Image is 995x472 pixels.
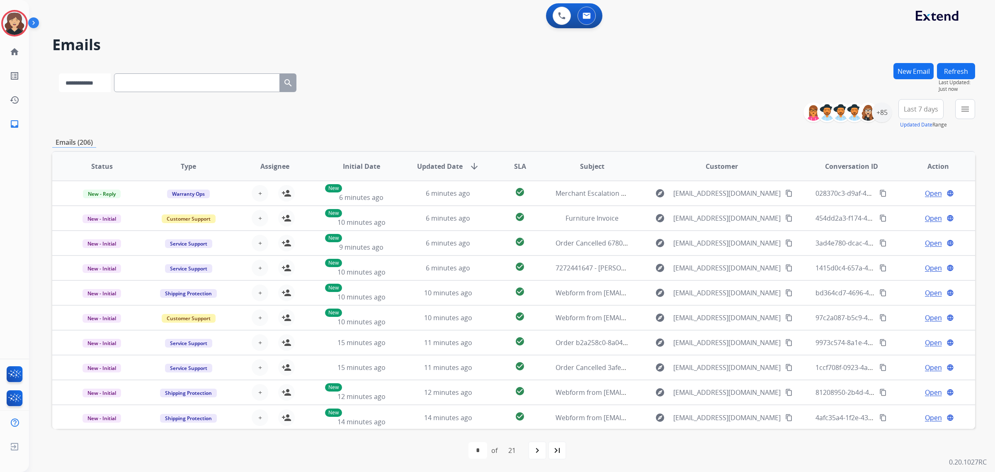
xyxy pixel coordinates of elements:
[900,121,947,128] span: Range
[282,338,291,348] mat-icon: person_add
[83,414,121,423] span: New - Initial
[655,263,665,273] mat-icon: explore
[785,289,793,297] mat-icon: content_copy
[515,187,525,197] mat-icon: check_circle
[424,338,472,347] span: 11 minutes ago
[655,338,665,348] mat-icon: explore
[165,364,212,372] span: Service Support
[515,262,525,272] mat-icon: check_circle
[888,152,975,181] th: Action
[325,383,342,392] p: New
[325,259,342,267] p: New
[785,339,793,346] mat-icon: content_copy
[946,339,954,346] mat-icon: language
[946,190,954,197] mat-icon: language
[556,263,650,272] span: 7272441647 - [PERSON_NAME]
[673,238,781,248] span: [EMAIL_ADDRESS][DOMAIN_NAME]
[337,392,386,401] span: 12 minutes ago
[282,188,291,198] mat-icon: person_add
[160,414,217,423] span: Shipping Protection
[515,336,525,346] mat-icon: check_circle
[252,235,268,251] button: +
[424,363,472,372] span: 11 minutes ago
[655,188,665,198] mat-icon: explore
[946,264,954,272] mat-icon: language
[580,161,604,171] span: Subject
[10,47,19,57] mat-icon: home
[879,190,887,197] mat-icon: content_copy
[879,414,887,421] mat-icon: content_copy
[879,214,887,222] mat-icon: content_copy
[282,238,291,248] mat-icon: person_add
[925,363,942,372] span: Open
[252,309,268,326] button: +
[815,214,942,223] span: 454dd2a3-f174-40bc-af71-6085047b28d8
[469,161,479,171] mat-icon: arrow_downward
[160,289,217,298] span: Shipping Protection
[655,413,665,423] mat-icon: explore
[904,107,938,111] span: Last 7 days
[925,288,942,298] span: Open
[565,214,619,223] span: Furniture Invoice
[925,263,942,273] span: Open
[258,413,262,423] span: +
[10,95,19,105] mat-icon: history
[426,214,470,223] span: 6 minutes ago
[83,364,121,372] span: New - Initial
[879,389,887,396] mat-icon: content_copy
[946,414,954,421] mat-icon: language
[515,237,525,247] mat-icon: check_circle
[165,264,212,273] span: Service Support
[785,414,793,421] mat-icon: content_copy
[337,268,386,277] span: 10 minutes ago
[325,234,342,242] p: New
[83,339,121,348] span: New - Initial
[655,288,665,298] mat-icon: explore
[673,313,781,323] span: [EMAIL_ADDRESS][DOMAIN_NAME]
[337,218,386,227] span: 10 minutes ago
[282,288,291,298] mat-icon: person_add
[815,388,944,397] span: 81208950-2b4d-4f02-bd43-915b16dc1148
[515,311,525,321] mat-icon: check_circle
[424,313,472,322] span: 10 minutes ago
[815,363,938,372] span: 1ccf708f-0923-4a04-b4e7-80182fc951d6
[556,338,704,347] span: Order b2a258c0-8a04-4820-9936-484e6375848b
[258,213,262,223] span: +
[258,387,262,397] span: +
[673,338,781,348] span: [EMAIL_ADDRESS][DOMAIN_NAME]
[337,338,386,347] span: 15 minutes ago
[252,334,268,351] button: +
[556,189,720,198] span: Merchant Escalation Notification for Request 659443
[181,161,196,171] span: Type
[673,413,781,423] span: [EMAIL_ADDRESS][DOMAIN_NAME]
[258,363,262,372] span: +
[898,99,944,119] button: Last 7 days
[785,214,793,222] mat-icon: content_copy
[343,161,380,171] span: Initial Date
[706,161,738,171] span: Customer
[337,292,386,302] span: 10 minutes ago
[946,389,954,396] mat-icon: language
[515,212,525,222] mat-icon: check_circle
[10,71,19,81] mat-icon: list_alt
[960,104,970,114] mat-icon: menu
[260,161,289,171] span: Assignee
[556,413,743,422] span: Webform from [EMAIL_ADDRESS][DOMAIN_NAME] on [DATE]
[815,288,944,297] span: bd364cd7-4696-4144-ab09-7b36dcdf4da5
[3,12,26,35] img: avatar
[282,387,291,397] mat-icon: person_add
[337,363,386,372] span: 15 minutes ago
[258,238,262,248] span: +
[325,209,342,217] p: New
[91,161,113,171] span: Status
[339,243,383,252] span: 9 minutes ago
[556,363,733,372] span: Order Cancelled 3afeab21-ec1c-44a9-9f49-b5c594b73da2
[252,359,268,376] button: +
[815,338,938,347] span: 9973c574-8a1e-4f46-8007-aff750770a11
[162,214,216,223] span: Customer Support
[252,260,268,276] button: +
[785,314,793,321] mat-icon: content_copy
[83,214,121,223] span: New - Initial
[655,313,665,323] mat-icon: explore
[815,263,943,272] span: 1415d0c4-657a-488c-aa46-9c0889d224ed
